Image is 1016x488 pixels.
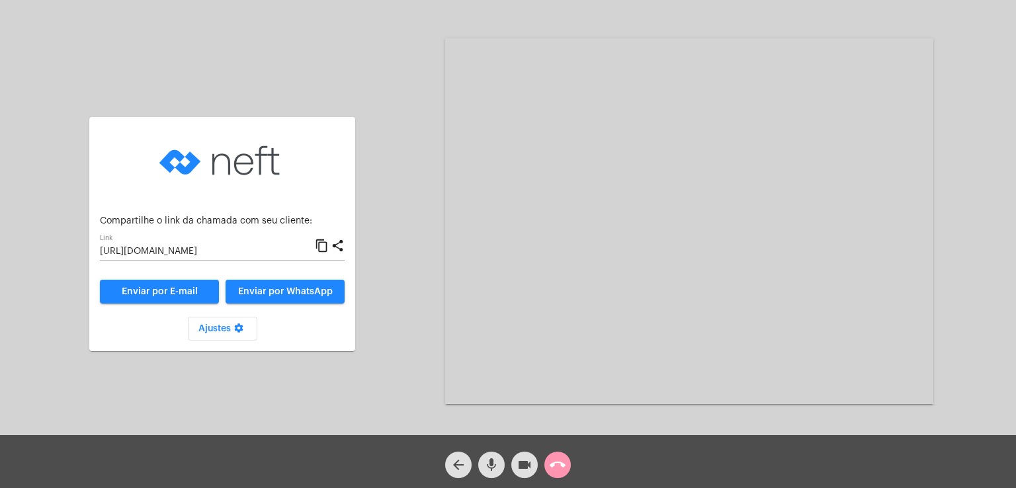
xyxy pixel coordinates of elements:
mat-icon: content_copy [315,238,329,254]
mat-icon: call_end [550,457,566,473]
p: Compartilhe o link da chamada com seu cliente: [100,216,345,226]
span: Enviar por WhatsApp [238,287,333,296]
span: Ajustes [198,324,247,333]
mat-icon: arrow_back [450,457,466,473]
mat-icon: mic [484,457,499,473]
button: Ajustes [188,317,257,341]
span: Enviar por E-mail [122,287,198,296]
mat-icon: settings [231,323,247,339]
mat-icon: videocam [517,457,532,473]
img: logo-neft-novo-2.png [156,128,288,194]
button: Enviar por WhatsApp [226,280,345,304]
mat-icon: share [331,238,345,254]
a: Enviar por E-mail [100,280,219,304]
